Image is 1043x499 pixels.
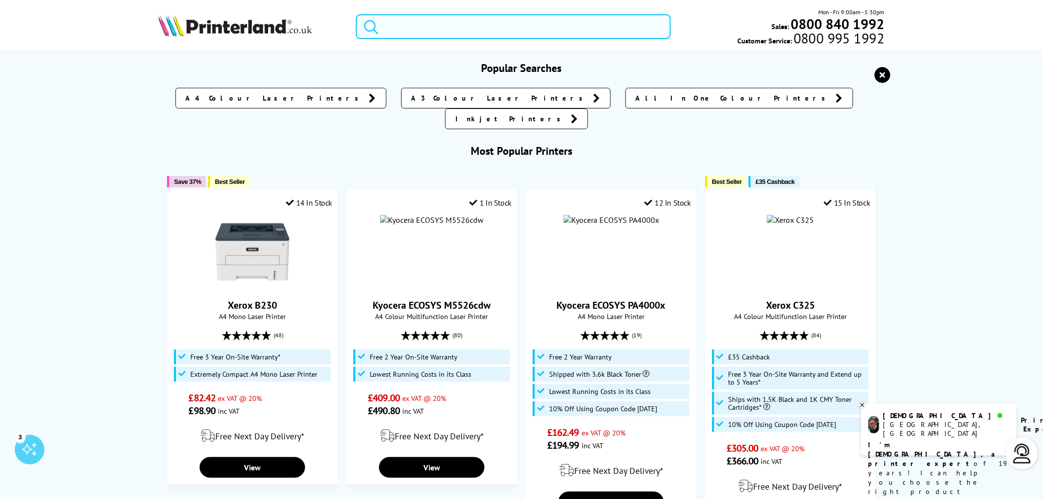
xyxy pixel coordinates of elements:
span: inc VAT [761,457,783,466]
div: 15 In Stock [824,198,870,208]
span: 10% Off Using Coupon Code [DATE] [729,421,836,428]
span: £409.00 [368,392,400,404]
img: Xerox B230 [215,215,289,289]
div: 3 [15,431,26,442]
button: Best Seller [705,176,747,187]
span: A4 Mono Laser Printer [173,312,332,321]
input: Search product or [356,14,671,39]
a: Xerox B230 [215,281,289,291]
span: Sales: [772,22,790,31]
span: £194.99 [547,439,579,452]
span: £366.00 [727,455,759,467]
span: Best Seller [215,178,245,185]
a: Inkjet Printers [445,108,588,129]
span: Free 2 Year On-Site Warranty [370,353,457,361]
button: £35 Cashback [749,176,800,187]
a: Printerland Logo [158,15,343,38]
a: View [379,457,485,478]
span: inc VAT [582,441,603,450]
div: modal_delivery [173,422,332,450]
span: ex VAT @ 20% [218,393,262,403]
img: Kyocera ECOSYS PA4000x [563,215,659,225]
a: Kyocera ECOSYS M5526cdw [373,299,491,312]
span: £35 Cashback [756,178,795,185]
div: 1 In Stock [470,198,512,208]
span: 0800 995 1992 [792,34,884,43]
span: Best Seller [712,178,742,185]
span: (80) [453,326,463,345]
div: modal_delivery [352,422,512,450]
span: £490.80 [368,404,400,417]
a: Xerox B230 [228,299,277,312]
span: ex VAT @ 20% [582,428,626,437]
a: Xerox C325 [766,299,815,312]
div: 12 In Stock [645,198,691,208]
div: modal_delivery [531,457,691,484]
img: Printerland Logo [158,15,312,36]
div: 14 In Stock [286,198,332,208]
img: chris-livechat.png [869,416,879,433]
span: A4 Colour Laser Printers [186,93,364,103]
span: inc VAT [218,406,240,416]
b: I'm [DEMOGRAPHIC_DATA], a printer expert [869,440,999,468]
span: Free 3 Year On-Site Warranty* [190,353,280,361]
div: [GEOGRAPHIC_DATA], [GEOGRAPHIC_DATA] [883,420,1009,438]
span: A4 Mono Laser Printer [531,312,691,321]
p: of 19 years! I can help you choose the right product [869,440,1009,497]
span: Lowest Running Costs in its Class [370,370,471,378]
span: Shipped with 3.6k Black Toner [549,370,650,378]
span: £82.42 [189,392,216,404]
div: [DEMOGRAPHIC_DATA] [883,411,1009,420]
span: ex VAT @ 20% [402,393,446,403]
span: £305.00 [727,442,759,455]
span: Lowest Running Costs in its Class [549,388,651,395]
span: ex VAT @ 20% [761,444,805,453]
span: £98.90 [189,404,216,417]
h3: Popular Searches [158,61,884,75]
span: Free 2 Year Warranty [549,353,612,361]
span: (19) [632,326,642,345]
img: user-headset-light.svg [1012,444,1032,463]
button: Best Seller [208,176,250,187]
span: (48) [274,326,283,345]
span: Ships with 1.5K Black and 1K CMY Toner Cartridges* [729,395,867,411]
a: 0800 840 1992 [790,19,885,29]
span: (84) [811,326,821,345]
span: All In One Colour Printers [636,93,831,103]
a: A4 Colour Laser Printers [175,88,386,108]
span: £162.49 [547,426,579,439]
span: A3 Colour Laser Printers [412,93,589,103]
span: Customer Service: [737,34,884,45]
button: Save 37% [167,176,206,187]
span: 10% Off Using Coupon Code [DATE] [549,405,657,413]
span: Save 37% [174,178,201,185]
span: Inkjet Printers [455,114,566,124]
span: £35 Cashback [729,353,770,361]
span: A4 Colour Multifunction Laser Printer [352,312,512,321]
b: 0800 840 1992 [791,15,885,33]
span: A4 Colour Multifunction Laser Printer [711,312,870,321]
h3: Most Popular Printers [158,144,884,158]
img: Xerox C325 [767,215,814,225]
a: All In One Colour Printers [626,88,853,108]
img: Kyocera ECOSYS M5526cdw [380,215,484,225]
a: View [200,457,305,478]
a: A3 Colour Laser Printers [401,88,611,108]
span: Extremely Compact A4 Mono Laser Printer [190,370,317,378]
span: inc VAT [402,406,424,416]
span: Mon - Fri 9:00am - 5:30pm [819,7,885,17]
a: Kyocera ECOSYS PA4000x [556,299,665,312]
span: Free 3 Year On-Site Warranty and Extend up to 5 Years* [729,370,867,386]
